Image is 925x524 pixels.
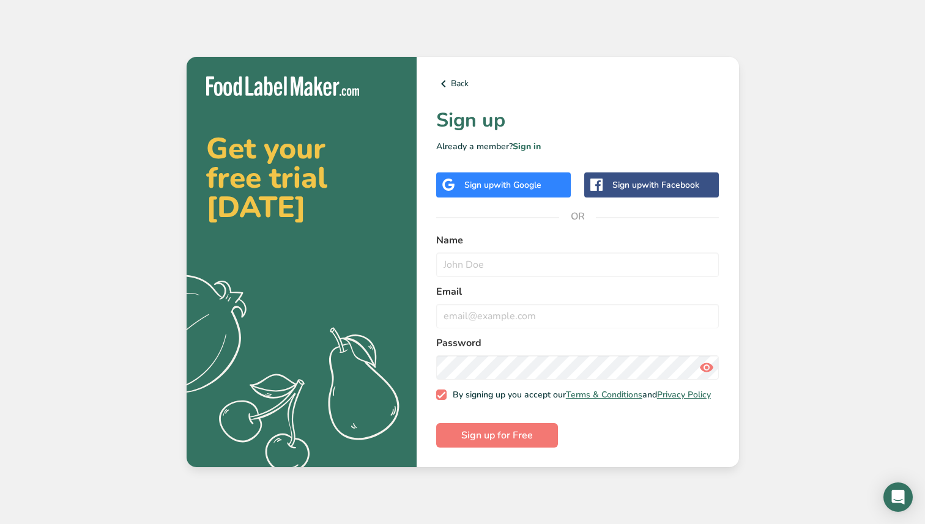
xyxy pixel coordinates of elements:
button: Sign up for Free [436,423,558,448]
div: Sign up [612,179,699,191]
span: with Google [494,179,541,191]
a: Privacy Policy [657,389,711,400]
input: John Doe [436,253,719,277]
label: Name [436,233,719,248]
span: with Facebook [642,179,699,191]
span: OR [559,198,596,235]
a: Terms & Conditions [566,389,642,400]
p: Already a member? [436,140,719,153]
span: Sign up for Free [461,428,533,443]
h2: Get your free trial [DATE] [206,134,397,222]
div: Sign up [464,179,541,191]
h1: Sign up [436,106,719,135]
input: email@example.com [436,304,719,328]
div: Open Intercom Messenger [883,482,913,512]
img: Food Label Maker [206,76,359,97]
a: Sign in [513,141,541,152]
label: Email [436,284,719,299]
label: Password [436,336,719,350]
span: By signing up you accept our and [447,389,711,400]
a: Back [436,76,719,91]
